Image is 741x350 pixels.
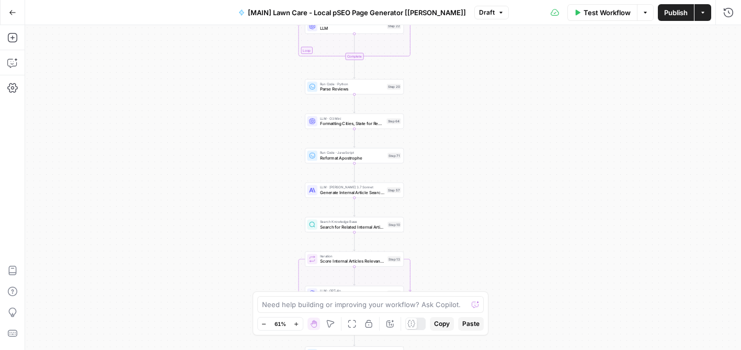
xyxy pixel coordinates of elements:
button: Test Workflow [567,4,637,21]
span: Iteration [320,254,385,259]
span: Draft [479,8,495,17]
div: Complete [305,53,404,60]
div: Step 57 [387,187,401,193]
div: LLM · O3 MiniFormatting Cities, State for ReviewsStep 64 [305,114,404,129]
div: Step 64 [386,118,401,124]
div: Step 20 [387,84,401,89]
div: Run Code · PythonParse ReviewsStep 20 [305,79,404,94]
span: Paste [462,319,480,329]
button: Publish [658,4,694,21]
g: Edge from step_71 to step_57 [354,163,356,182]
g: Edge from step_21-iteration-end to step_20 [354,60,356,78]
span: [MAIN] Lawn Care - Local pSEO Page Generator [[PERSON_NAME]] [248,7,466,18]
button: Copy [430,317,454,331]
span: Run Code · Python [320,81,384,86]
span: Search for Related Internal Articles [320,223,385,230]
span: Generate Internal Article Search Query [320,189,384,196]
div: LLM · GPT-4oLLMStep 14 [305,286,404,301]
span: LLM · O3 Mini [320,116,384,121]
g: Edge from step_20 to step_64 [354,94,356,112]
div: LoopIterationScore Internal Articles RelevanceStep 13 [305,252,404,267]
span: LLM · [PERSON_NAME] 3.7 Sonnet [320,185,384,190]
g: Edge from step_64 to step_71 [354,129,356,147]
div: Search Knowledge BaseSearch for Related Internal ArticlesStep 10 [305,217,404,232]
span: Copy [434,319,450,329]
div: Step 10 [387,222,401,228]
div: Complete [345,53,363,60]
span: Run Code · JavaScript [320,150,385,155]
span: Formatting Cities, State for Reviews [320,120,384,127]
div: Run Code · JavaScriptReformat ApostropheStep 71 [305,148,404,163]
button: [MAIN] Lawn Care - Local pSEO Page Generator [[PERSON_NAME]] [232,4,472,21]
div: Step 13 [387,256,401,262]
g: Edge from step_10 to step_13 [354,232,356,251]
span: 61% [275,320,286,328]
g: Edge from step_13 to step_14 [354,267,356,285]
g: Edge from step_13-iteration-end to step_15 [354,328,356,346]
div: Step 22 [387,23,401,29]
div: Step 14 [387,291,401,297]
span: Search Knowledge Base [320,219,385,224]
span: Parse Reviews [320,86,384,92]
span: Publish [664,7,688,18]
span: LLM · GPT-4o [320,288,385,293]
div: LLM · [PERSON_NAME] 3.7 SonnetGenerate Internal Article Search QueryStep 57 [305,183,404,198]
span: LLM [320,25,384,31]
div: Step 71 [387,153,401,159]
span: Reformat Apostrophe [320,155,385,161]
g: Edge from step_57 to step_10 [354,198,356,216]
span: Score Internal Articles Relevance [320,258,385,264]
span: Test Workflow [584,7,631,18]
button: Draft [474,6,509,19]
button: Paste [458,317,484,331]
div: LLM · GPT-4oLLMStep 22 [305,18,404,33]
